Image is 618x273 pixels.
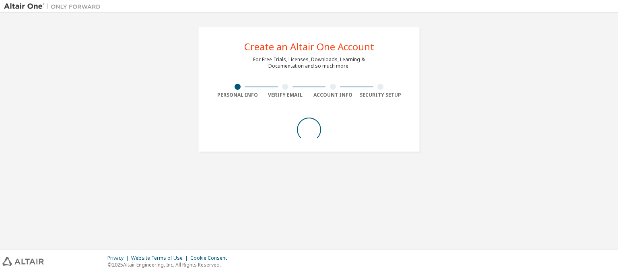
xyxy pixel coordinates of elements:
[190,255,232,261] div: Cookie Consent
[262,92,309,98] div: Verify Email
[4,2,105,10] img: Altair One
[357,92,405,98] div: Security Setup
[214,92,262,98] div: Personal Info
[2,257,44,266] img: altair_logo.svg
[107,261,232,268] p: © 2025 Altair Engineering, Inc. All Rights Reserved.
[107,255,131,261] div: Privacy
[131,255,190,261] div: Website Terms of Use
[244,42,374,52] div: Create an Altair One Account
[309,92,357,98] div: Account Info
[253,56,365,69] div: For Free Trials, Licenses, Downloads, Learning & Documentation and so much more.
